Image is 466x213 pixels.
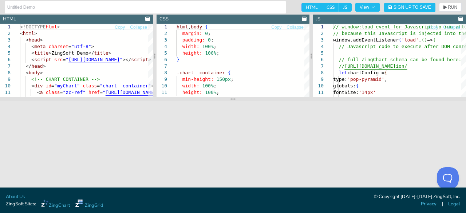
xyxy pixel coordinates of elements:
[7,1,284,13] input: Untitled Demo
[228,70,231,75] span: {
[28,37,40,43] span: head
[34,50,48,56] span: title
[313,89,324,96] div: 11
[402,37,419,43] span: 'load'
[66,57,68,62] span: "
[157,63,167,70] div: 7
[60,90,63,95] span: =
[37,90,40,95] span: <
[157,76,167,83] div: 9
[286,24,304,31] button: Collapse
[103,90,106,95] span: "
[428,25,438,29] span: Copy
[182,83,200,88] span: width:
[157,50,167,56] div: 5
[339,70,347,75] span: let
[71,44,91,49] span: "utf-8"
[31,50,34,56] span: <
[448,5,457,9] span: RUN
[159,16,169,23] div: CSS
[57,24,60,29] span: >
[202,83,213,88] span: 100%
[271,24,282,31] button: Copy
[191,24,202,29] span: body
[384,76,387,82] span: ,
[359,90,376,95] span: '14px'
[313,37,324,43] div: 3
[344,63,396,69] span: [URL][DOMAIN_NAME]
[217,76,231,82] span: 150px
[51,50,88,56] span: ZingSoft Demo
[313,30,324,37] div: 2
[205,50,216,56] span: 100%
[421,201,437,208] a: Privacy
[20,31,23,36] span: <
[437,167,459,189] iframe: Toggle Customer Support
[20,24,46,29] span: <!DOCTYPE
[422,37,424,43] span: (
[157,24,167,30] div: 1
[26,37,29,43] span: <
[271,25,281,29] span: Copy
[177,70,225,75] span: .chart--container
[120,57,123,62] span: "
[347,70,384,75] span: chartConfig =
[355,3,380,12] button: View
[177,57,179,62] span: }
[333,90,359,95] span: fontSize:
[427,37,433,43] span: =>
[34,44,46,49] span: meta
[313,56,324,63] div: 6
[313,76,324,83] div: 9
[177,96,179,102] span: }
[339,63,345,69] span: //
[114,24,125,31] button: Copy
[443,24,461,31] button: Collapse
[68,44,71,49] span: =
[63,90,86,95] span: "zc-ref"
[131,57,148,62] span: script
[202,44,213,49] span: 100%
[433,37,436,43] span: {
[54,83,80,88] span: "myChart"
[26,63,32,69] span: </
[31,83,34,88] span: <
[313,83,324,89] div: 10
[108,50,111,56] span: >
[214,44,217,49] span: ;
[157,30,167,37] div: 2
[88,50,94,56] span: </
[34,31,37,36] span: >
[217,90,220,95] span: ;
[182,76,214,82] span: min-height:
[208,31,211,36] span: ;
[439,3,462,12] button: RUN
[360,5,375,9] span: View
[31,63,43,69] span: head
[339,57,462,62] span: // full ZingChart schema can be found here:
[316,16,320,23] div: JS
[333,37,399,43] span: window.addEventListener
[157,37,167,43] div: 3
[31,76,100,82] span: <!-- CHART CONTAINER -->
[301,3,322,12] span: HTML
[28,70,40,75] span: body
[48,50,51,56] span: >
[68,57,120,62] span: [URL][DOMAIN_NAME]
[6,193,25,200] a: About Us
[88,90,100,95] span: href
[75,200,103,209] a: ZingGrid
[182,50,202,56] span: height:
[157,70,167,76] div: 8
[427,24,438,31] button: Copy
[48,44,68,49] span: charset
[40,70,43,75] span: >
[34,57,51,62] span: script
[54,57,63,62] span: src
[41,200,70,209] a: ZingChart
[182,44,200,49] span: width:
[177,24,188,29] span: html
[419,37,422,43] span: ,
[182,31,202,36] span: margin:
[442,201,443,208] span: |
